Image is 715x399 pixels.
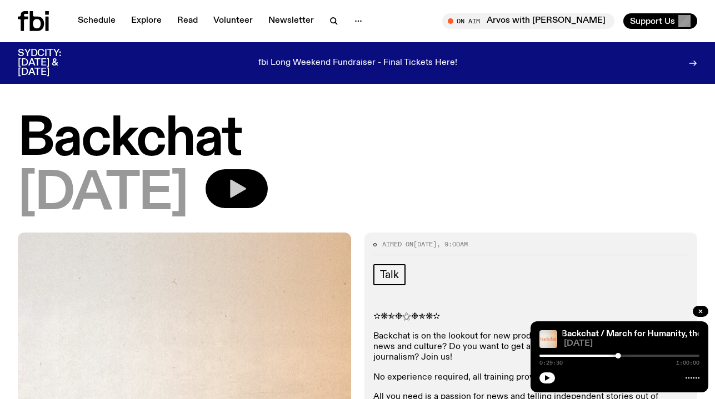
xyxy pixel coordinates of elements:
[373,372,689,383] p: No experience required, all training provided.
[437,240,468,249] span: , 9:00am
[373,331,689,363] p: Backchat is on the lookout for new producers! Do you have a passion for local news and culture? D...
[539,360,563,366] span: 0:29:30
[442,13,614,29] button: On AirArvos with [PERSON_NAME]
[18,169,188,219] span: [DATE]
[124,13,168,29] a: Explore
[564,340,699,348] span: [DATE]
[382,240,413,249] span: Aired on
[171,13,204,29] a: Read
[18,49,89,77] h3: SYDCITY: [DATE] & [DATE]
[373,312,689,322] p: ✫❋✯❉⚝❉✯❋✫
[18,115,697,165] h1: Backchat
[630,16,675,26] span: Support Us
[71,13,122,29] a: Schedule
[373,264,406,285] a: Talk
[623,13,697,29] button: Support Us
[380,269,399,281] span: Talk
[258,58,457,68] p: fbi Long Weekend Fundraiser - Final Tickets Here!
[413,240,437,249] span: [DATE]
[207,13,259,29] a: Volunteer
[676,360,699,366] span: 1:00:00
[262,13,321,29] a: Newsletter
